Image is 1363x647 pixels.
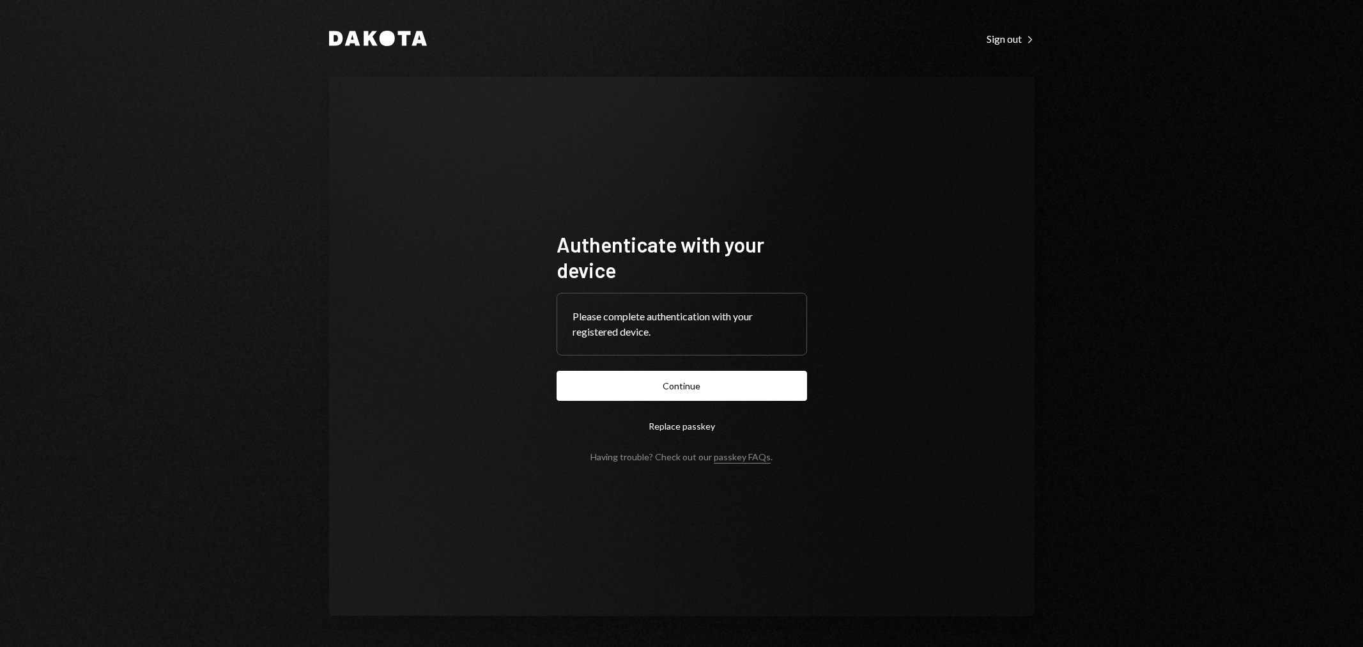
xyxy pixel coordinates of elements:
[987,33,1035,45] div: Sign out
[714,451,771,464] a: passkey FAQs
[557,371,807,401] button: Continue
[573,309,791,339] div: Please complete authentication with your registered device.
[590,451,773,462] div: Having trouble? Check out our .
[557,231,807,283] h1: Authenticate with your device
[987,31,1035,45] a: Sign out
[557,411,807,441] button: Replace passkey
